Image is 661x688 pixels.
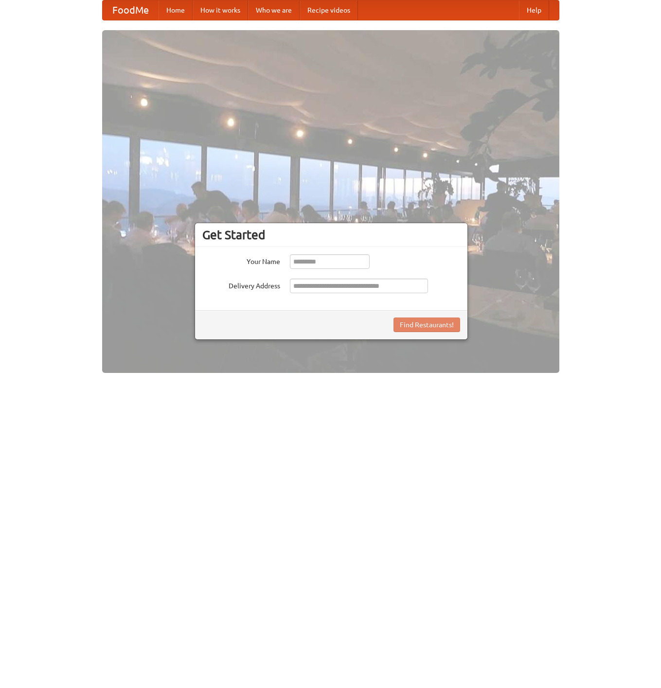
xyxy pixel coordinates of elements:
[393,318,460,332] button: Find Restaurants!
[103,0,159,20] a: FoodMe
[519,0,549,20] a: Help
[248,0,300,20] a: Who we are
[202,254,280,266] label: Your Name
[300,0,358,20] a: Recipe videos
[159,0,193,20] a: Home
[202,279,280,291] label: Delivery Address
[202,228,460,242] h3: Get Started
[193,0,248,20] a: How it works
